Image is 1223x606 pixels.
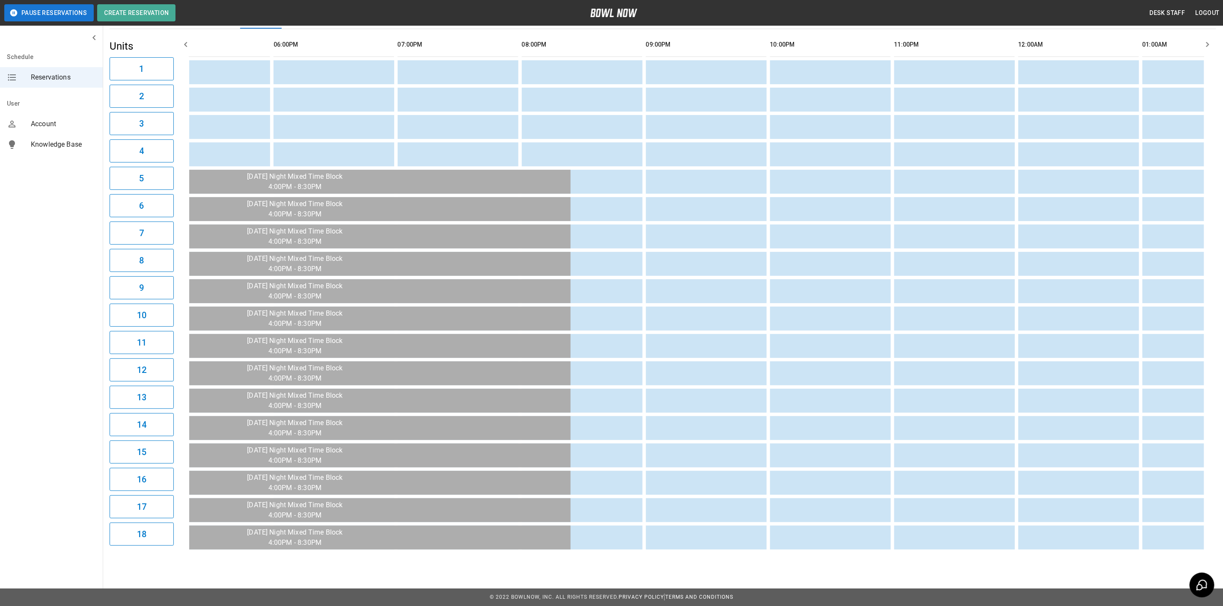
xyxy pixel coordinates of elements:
img: logo [590,9,637,17]
button: 2 [110,85,174,108]
button: 14 [110,413,174,436]
h6: 13 [137,390,146,404]
h5: Units [110,39,174,53]
button: 6 [110,194,174,217]
h6: 8 [139,254,144,267]
button: Logout [1192,5,1223,21]
h6: 1 [139,62,144,76]
button: Pause Reservations [4,4,94,21]
a: Privacy Policy [619,594,664,600]
h6: 11 [137,336,146,349]
h6: 15 [137,445,146,459]
h6: 9 [139,281,144,295]
h6: 18 [137,527,146,541]
button: 11 [110,331,174,354]
button: 13 [110,386,174,409]
button: 9 [110,276,174,299]
h6: 17 [137,500,146,514]
button: Create Reservation [97,4,176,21]
h6: 14 [137,418,146,432]
button: 16 [110,468,174,491]
span: Reservations [31,72,96,83]
span: Account [31,119,96,129]
button: 1 [110,57,174,80]
button: 12 [110,358,174,381]
span: Knowledge Base [31,139,96,150]
a: Terms and Conditions [665,594,733,600]
button: 3 [110,112,174,135]
span: © 2022 BowlNow, Inc. All Rights Reserved. [490,594,619,600]
h6: 7 [139,226,144,240]
button: 4 [110,139,174,163]
button: 17 [110,495,174,518]
h6: 16 [137,473,146,486]
h6: 6 [139,199,144,213]
h6: 5 [139,171,144,185]
h6: 12 [137,363,146,377]
button: 10 [110,304,174,327]
h6: 3 [139,117,144,130]
button: Desk Staff [1146,5,1189,21]
button: 5 [110,167,174,190]
button: 7 [110,222,174,245]
h6: 10 [137,308,146,322]
h6: 2 [139,89,144,103]
button: 8 [110,249,174,272]
button: 18 [110,523,174,546]
button: 15 [110,440,174,464]
h6: 4 [139,144,144,158]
